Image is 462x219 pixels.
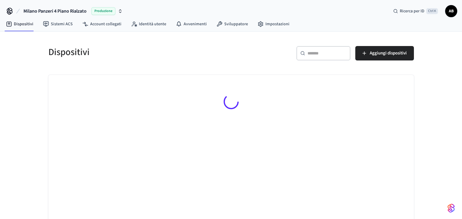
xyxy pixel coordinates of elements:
[400,8,424,14] span: Ricerca per ID
[90,21,121,27] font: Account collegati
[78,19,126,29] a: Account collegati
[51,21,73,27] font: Sistemi ACS
[139,21,166,27] font: Identità utente
[171,19,212,29] a: Avvenimenti
[184,21,207,27] font: Avvenimenti
[355,46,414,60] button: Aggiungi dispositivi
[446,6,457,17] span: AB
[388,6,443,17] div: Ricerca per IDCtrl K
[448,203,455,213] img: SeamLogoGradient.69752ec5.svg
[14,21,33,27] font: Dispositivi
[265,21,289,27] font: Impostazioni
[253,19,294,29] a: Impostazioni
[370,49,407,57] span: Aggiungi dispositivi
[38,19,78,29] a: Sistemi ACS
[426,8,438,14] span: Ctrl K
[445,5,457,17] button: AB
[212,19,253,29] a: Sviluppatore
[126,19,171,29] a: Identità utente
[91,7,115,15] span: Produzione
[48,46,228,58] h5: Dispositivi
[1,19,38,29] a: Dispositivi
[224,21,248,27] font: Sviluppatore
[23,8,87,15] span: Milano Panzeri 4 Piano Rialzato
